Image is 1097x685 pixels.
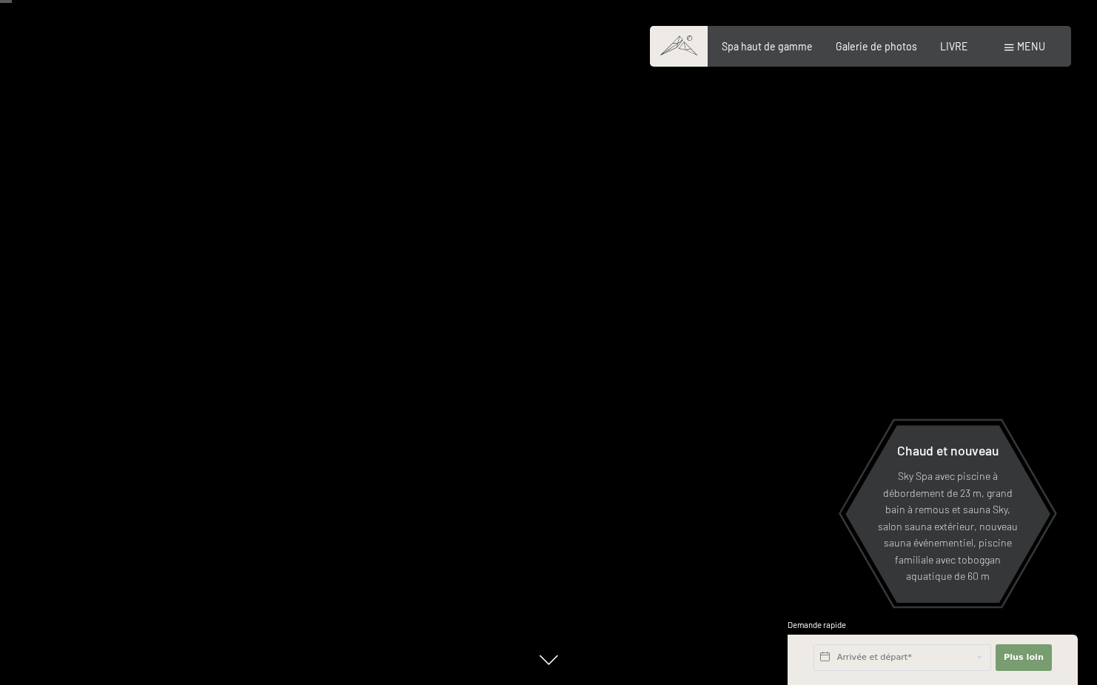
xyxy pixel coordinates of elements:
[897,442,999,458] font: Chaud et nouveau
[996,644,1052,671] button: Plus loin
[940,40,968,53] a: LIVRE
[836,40,917,53] a: Galerie de photos
[722,40,813,53] a: Spa haut de gamme
[1004,652,1044,662] font: Plus loin
[845,424,1051,604] a: Chaud et nouveau Sky Spa avec piscine à débordement de 23 m, grand bain à remous et sauna Sky, sa...
[788,620,846,629] font: Demande rapide
[878,470,1018,582] font: Sky Spa avec piscine à débordement de 23 m, grand bain à remous et sauna Sky, salon sauna extérie...
[1017,40,1045,53] font: menu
